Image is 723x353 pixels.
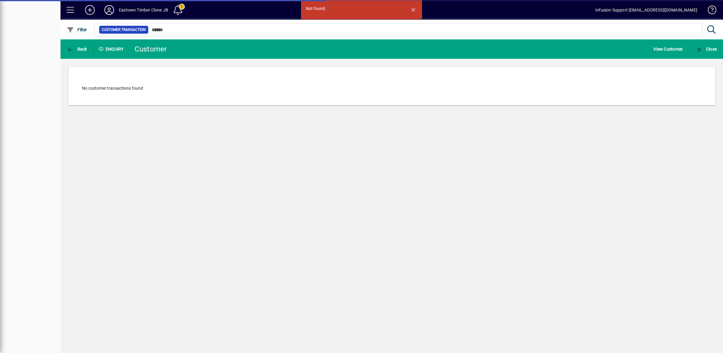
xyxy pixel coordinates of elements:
span: Customer Transaction [102,27,146,33]
a: Knowledge Base [703,1,715,21]
div: Eastown Timber Clone JB [119,5,168,15]
span: Back [67,47,87,52]
button: Profile [100,5,119,15]
div: Customer [135,44,167,54]
div: Infusion Support [EMAIL_ADDRESS][DOMAIN_NAME] [595,5,697,15]
button: Filter [65,24,89,35]
button: View Customer [652,44,684,55]
div: Enquiry [94,44,130,54]
span: Filter [67,27,87,32]
span: View Customer [653,44,683,54]
div: No customer transactions found [76,79,708,98]
button: Close [694,44,718,55]
app-page-header-button: Close enquiry [689,44,723,55]
app-page-header-button: Back [61,44,94,55]
button: Add [80,5,100,15]
span: Close [695,47,717,52]
button: Back [65,44,89,55]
